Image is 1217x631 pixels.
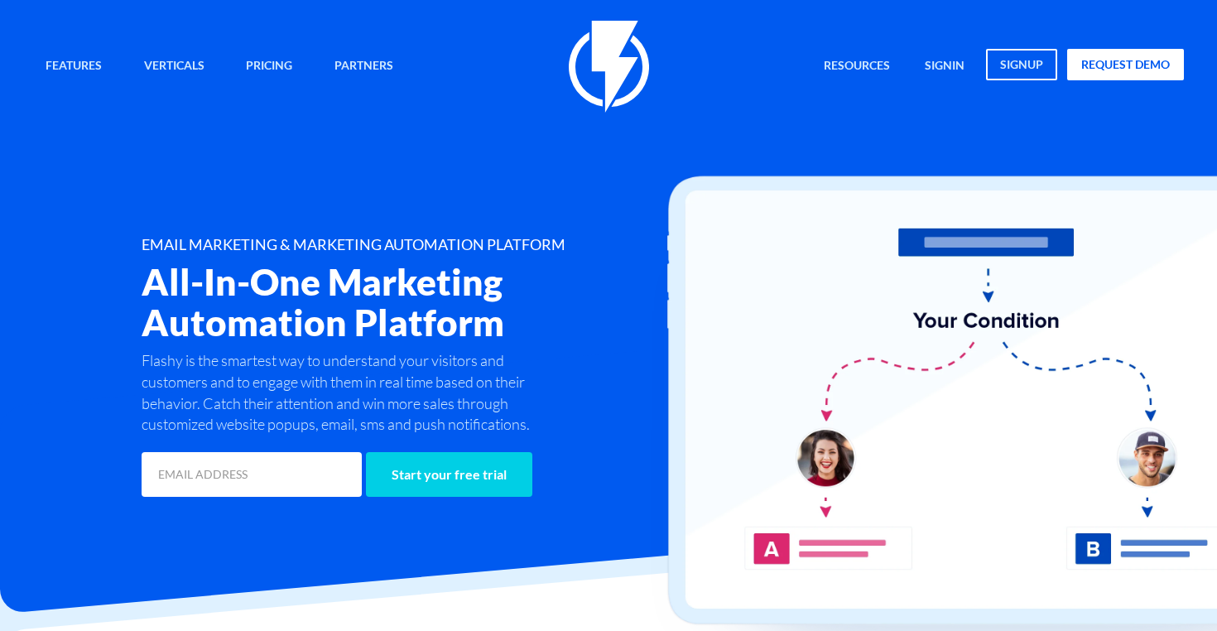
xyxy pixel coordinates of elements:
[1067,49,1184,80] a: request demo
[986,49,1057,80] a: signup
[366,452,532,497] input: Start your free trial
[322,49,406,84] a: Partners
[233,49,305,84] a: Pricing
[142,350,548,436] p: Flashy is the smartest way to understand your visitors and customers and to engage with them in r...
[142,237,692,253] h1: EMAIL MARKETING & MARKETING AUTOMATION PLATFORM
[33,49,114,84] a: Features
[811,49,902,84] a: Resources
[142,452,362,497] input: EMAIL ADDRESS
[912,49,977,84] a: signin
[142,262,692,342] h2: All-In-One Marketing Automation Platform
[132,49,217,84] a: Verticals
